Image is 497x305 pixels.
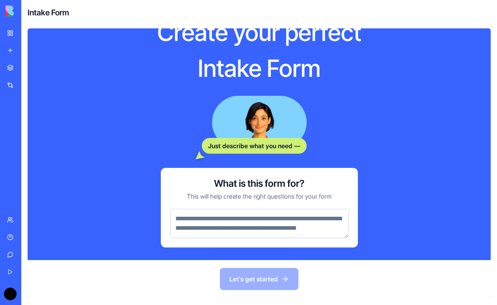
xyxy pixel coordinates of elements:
h3: What is this form for? [214,177,304,190]
h1: Create your perfect [108,18,411,47]
img: logo [6,6,54,17]
p: This will help create the right questions for your form [187,192,332,201]
img: ACg8ocKUgu-xghimK4u72qDIq-nhKtw0fiveJgM6xei_43X0uD7DSZbz=s96-c [4,288,17,300]
h4: Intake Form [28,7,69,18]
h1: Intake Form [108,54,411,83]
div: Just describe what you need — [202,138,307,154]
